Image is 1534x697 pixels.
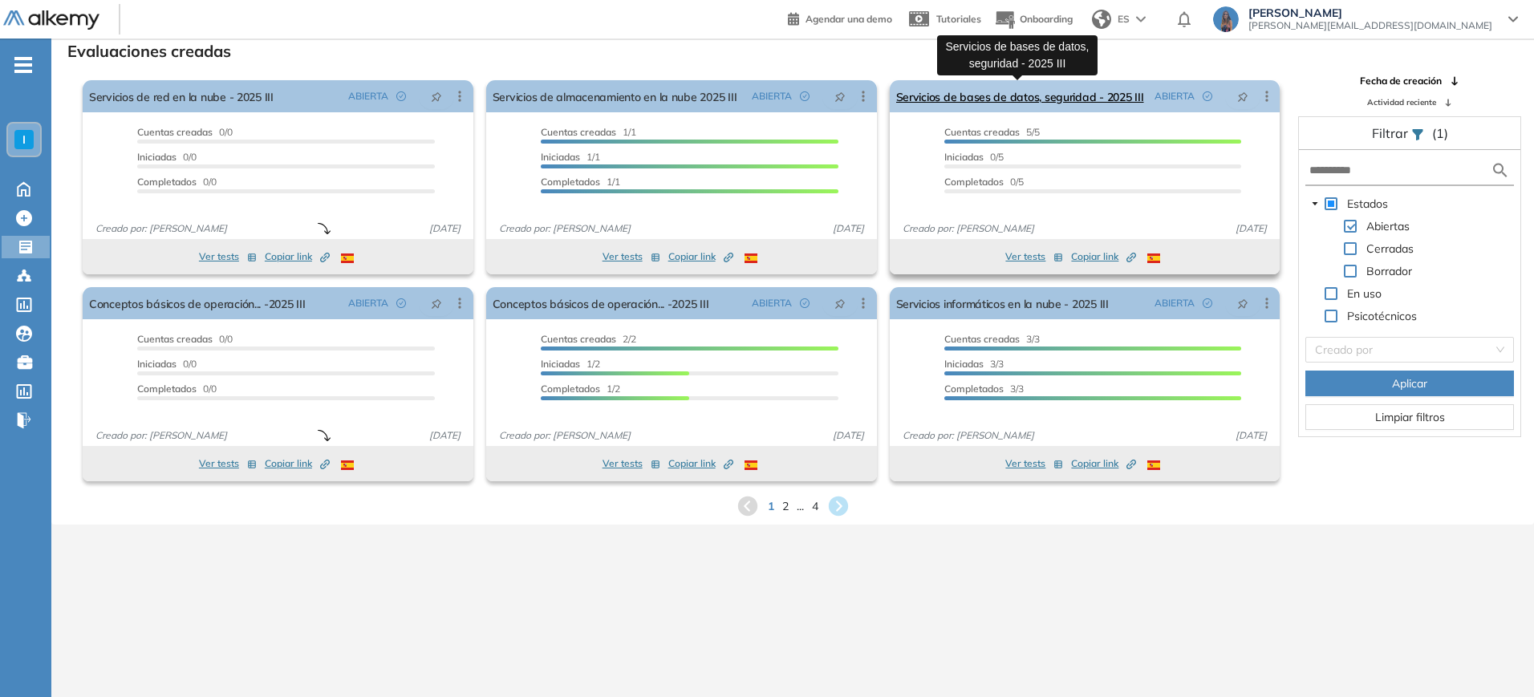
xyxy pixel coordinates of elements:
span: [DATE] [1229,221,1273,236]
span: 1/1 [541,126,636,138]
span: Completados [541,176,600,188]
button: Copiar link [668,247,733,266]
button: Copiar link [265,454,330,473]
span: 2/2 [541,333,636,345]
span: Copiar link [265,456,330,471]
span: [DATE] [423,428,467,443]
span: Estados [1344,194,1391,213]
a: Servicios de red en la nube - 2025 III [89,80,274,112]
span: 4 [812,498,818,515]
span: pushpin [1237,90,1248,103]
img: ESP [1147,253,1160,263]
span: Cuentas creadas [944,126,1020,138]
span: Filtrar [1372,125,1411,141]
button: Copiar link [265,247,330,266]
span: 0/0 [137,176,217,188]
span: (1) [1432,124,1448,143]
span: 0/0 [137,383,217,395]
button: pushpin [419,83,454,109]
span: Iniciadas [541,358,580,370]
span: Cuentas creadas [944,333,1020,345]
span: 3/3 [944,383,1024,395]
span: pushpin [431,297,442,310]
span: check-circle [800,91,810,101]
a: Servicios informáticos en la nube - 2025 III [896,287,1109,319]
div: Servicios de bases de datos, seguridad - 2025 III [937,35,1098,75]
a: Servicios de almacenamiento en la nube 2025 III [493,80,737,112]
img: ESP [341,460,354,470]
img: ESP [745,253,757,263]
span: [DATE] [1229,428,1273,443]
span: check-circle [1203,91,1212,101]
span: Creado por: [PERSON_NAME] [493,428,637,443]
span: check-circle [800,298,810,308]
span: 1/2 [541,383,620,395]
img: arrow [1136,16,1146,22]
span: Agendar una demo [806,13,892,25]
span: caret-down [1311,200,1319,208]
span: Actividad reciente [1367,96,1436,108]
span: Borrador [1363,261,1415,281]
span: ABIERTA [348,296,388,310]
span: Completados [137,383,197,395]
span: 2 [782,498,789,515]
span: En uso [1344,284,1385,303]
span: Completados [944,383,1004,395]
a: Conceptos básicos de operación... -2025 III [89,287,306,319]
span: Creado por: [PERSON_NAME] [493,221,637,236]
span: 0/0 [137,333,233,345]
span: ABIERTA [752,296,792,310]
span: ... [797,498,804,515]
span: check-circle [396,91,406,101]
span: check-circle [396,298,406,308]
a: Conceptos básicos de operación... -2025 III [493,287,709,319]
span: 5/5 [944,126,1040,138]
span: Cuentas creadas [541,126,616,138]
span: Completados [541,383,600,395]
span: 3/3 [944,358,1004,370]
span: 0/0 [137,126,233,138]
span: 1/1 [541,176,620,188]
span: Cerradas [1363,239,1417,258]
span: Abiertas [1366,219,1410,233]
span: Iniciadas [944,151,984,163]
button: Ver tests [1005,454,1063,473]
button: Copiar link [1071,247,1136,266]
span: [PERSON_NAME] [1248,6,1492,19]
button: pushpin [1225,290,1260,316]
i: - [14,63,32,67]
span: Estados [1347,197,1388,211]
span: pushpin [834,90,846,103]
button: Ver tests [603,247,660,266]
img: ESP [1147,460,1160,470]
span: Cuentas creadas [137,126,213,138]
span: Onboarding [1020,13,1073,25]
span: Fecha de creación [1360,74,1442,88]
span: Psicotécnicos [1344,306,1420,326]
span: Copiar link [265,249,330,264]
h3: Evaluaciones creadas [67,42,231,61]
span: Copiar link [1071,456,1136,471]
button: pushpin [1225,83,1260,109]
span: Completados [944,176,1004,188]
button: pushpin [419,290,454,316]
span: Aplicar [1392,375,1427,392]
button: Limpiar filtros [1305,404,1514,430]
span: ABIERTA [1155,89,1195,103]
span: Creado por: [PERSON_NAME] [89,428,233,443]
span: 1/2 [541,358,600,370]
span: Tutoriales [936,13,981,25]
span: Copiar link [668,249,733,264]
span: [DATE] [826,221,870,236]
span: ABIERTA [752,89,792,103]
span: 3/3 [944,333,1040,345]
img: search icon [1491,160,1510,180]
button: Copiar link [1071,454,1136,473]
button: pushpin [822,83,858,109]
span: Iniciadas [541,151,580,163]
span: pushpin [834,297,846,310]
span: 1/1 [541,151,600,163]
span: check-circle [1203,298,1212,308]
a: Agendar una demo [788,8,892,27]
span: Abiertas [1363,217,1413,236]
